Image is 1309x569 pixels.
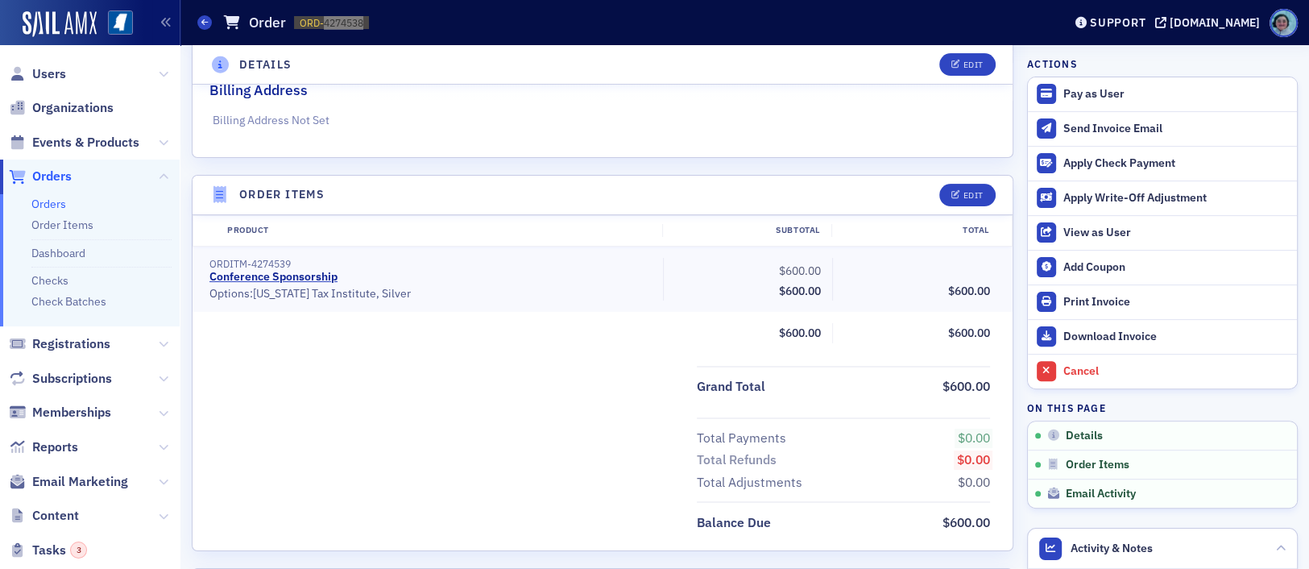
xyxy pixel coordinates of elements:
span: Events & Products [32,134,139,152]
div: Apply Check Payment [1063,156,1289,171]
div: Print Invoice [1063,295,1289,309]
span: Memberships [32,404,111,422]
a: Orders [9,168,72,185]
span: Users [32,65,66,83]
span: Total Adjustments [697,473,808,492]
span: $600.00 [779,284,821,298]
span: $0.00 [958,430,990,446]
div: Subtotal [662,224,831,237]
h4: Actions [1027,56,1077,71]
span: Reports [32,438,78,456]
div: Total Payments [697,429,786,448]
button: Cancel [1028,354,1297,388]
a: Memberships [9,404,111,422]
div: Options: [US_STATE] Tax Institute, Silver [209,287,652,301]
button: Apply Write-Off Adjustment [1028,181,1297,215]
span: Grand Total [697,377,771,397]
a: Events & Products [9,134,139,152]
h4: On this page [1027,401,1298,415]
div: Grand Total [697,377,765,397]
div: [DOMAIN_NAME] [1170,15,1260,30]
button: Add Coupon [1028,250,1297,284]
button: Send Invoice Email [1028,111,1297,146]
h2: Billing Address [209,80,308,101]
div: Edit [963,60,983,69]
div: Apply Write-Off Adjustment [1063,191,1289,206]
div: Support [1090,15,1145,30]
a: Dashboard [31,246,85,260]
button: Pay as User [1028,77,1297,111]
span: $0.00 [958,474,990,490]
a: Email Marketing [9,473,128,491]
span: Details [1066,429,1103,443]
div: Product [216,224,662,237]
div: View as User [1063,226,1289,240]
div: Add Coupon [1063,260,1289,275]
div: Balance Due [697,513,771,533]
span: Total Refunds [697,451,782,470]
span: Email Marketing [32,473,128,491]
span: $600.00 [942,378,990,394]
div: 3 [70,542,87,559]
span: $600.00 [948,284,990,298]
a: Users [9,65,66,83]
span: Organizations [32,99,114,117]
a: Subscriptions [9,370,112,388]
img: SailAMX [108,10,133,35]
div: Send Invoice Email [1063,122,1289,136]
h4: Details [239,56,292,73]
span: Content [32,507,79,525]
span: Subscriptions [32,370,112,388]
img: SailAMX [23,11,97,37]
div: Total Refunds [697,451,777,470]
div: Cancel [1063,364,1289,379]
span: $600.00 [948,326,990,340]
a: Registrations [9,335,110,353]
div: ORDITM-4274539 [209,258,652,270]
div: Download Invoice [1063,330,1289,344]
span: Total Payments [697,429,792,448]
button: Edit [939,184,995,206]
span: $600.00 [779,326,821,340]
h1: Order [249,13,286,32]
button: View as User [1028,215,1297,250]
span: Balance Due [697,513,777,533]
span: Activity & Notes [1071,540,1153,557]
span: Orders [32,168,72,185]
a: Orders [31,197,66,211]
div: Edit [963,191,983,200]
button: [DOMAIN_NAME] [1155,17,1266,28]
h4: Order Items [239,186,325,203]
span: Profile [1270,9,1298,37]
div: Pay as User [1063,87,1289,102]
a: Reports [9,438,78,456]
span: Order Items [1066,458,1129,472]
a: Print Invoice [1028,284,1297,319]
a: Check Batches [31,294,106,309]
a: Content [9,507,79,525]
a: View Homepage [97,10,133,38]
span: Registrations [32,335,110,353]
span: $600.00 [942,514,990,530]
button: Apply Check Payment [1028,146,1297,181]
button: Edit [939,53,995,76]
a: Order Items [31,218,93,232]
span: Email Activity [1066,487,1136,501]
span: $0.00 [957,451,990,467]
span: ORD-4274538 [300,16,363,30]
a: Organizations [9,99,114,117]
a: Download Invoice [1028,319,1297,354]
div: Total Adjustments [697,473,802,492]
a: Checks [31,273,68,288]
a: Conference Sponsorship [209,270,338,284]
a: Tasks3 [9,542,87,559]
span: Tasks [32,542,87,559]
span: $600.00 [779,264,821,278]
div: Total [831,224,1000,237]
p: Billing Address Not Set [213,112,993,129]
